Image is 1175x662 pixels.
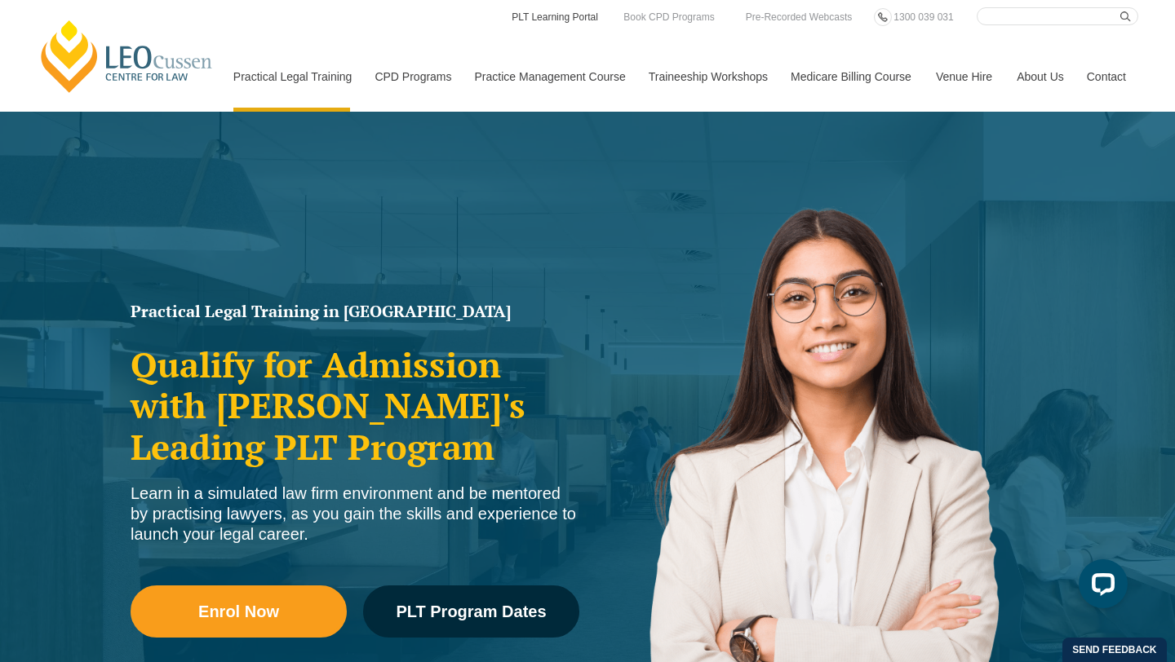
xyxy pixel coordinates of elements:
a: Traineeship Workshops [636,42,778,112]
a: Medicare Billing Course [778,42,924,112]
span: 1300 039 031 [893,11,953,23]
a: About Us [1004,42,1075,112]
span: Enrol Now [198,603,279,620]
a: Practical Legal Training [221,42,363,112]
a: Venue Hire [924,42,1004,112]
a: Pre-Recorded Webcasts [742,8,857,26]
a: Practice Management Course [463,42,636,112]
a: 1300 039 031 [889,8,957,26]
a: PLT Learning Portal [510,8,600,26]
a: PLT Program Dates [363,585,579,638]
h2: Qualify for Admission with [PERSON_NAME]'s Leading PLT Program [131,344,579,467]
a: CPD Programs [362,42,462,112]
a: Book CPD Programs [619,8,718,26]
h1: Practical Legal Training in [GEOGRAPHIC_DATA] [131,303,579,320]
a: Contact [1075,42,1138,112]
a: [PERSON_NAME] Centre for Law [37,18,217,95]
div: Learn in a simulated law firm environment and be mentored by practising lawyers, as you gain the ... [131,483,579,545]
span: PLT Program Dates [396,603,546,620]
a: Enrol Now [131,585,347,638]
iframe: LiveChat chat widget [1066,553,1134,621]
